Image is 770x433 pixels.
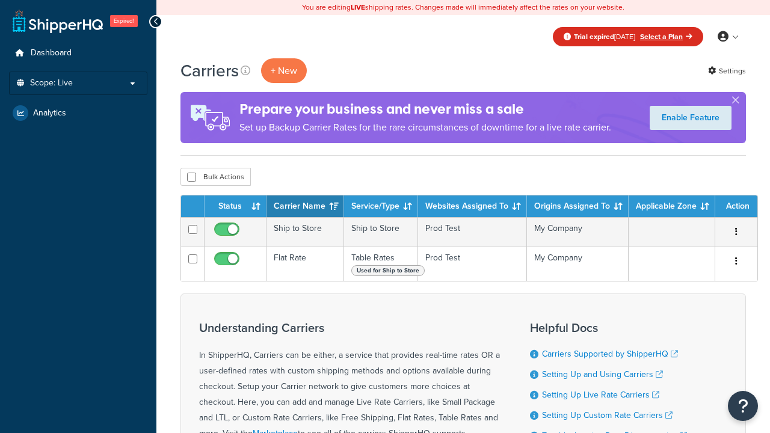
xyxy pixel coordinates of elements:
[344,217,418,247] td: Ship to Store
[574,31,635,42] span: [DATE]
[715,195,757,217] th: Action
[527,247,629,281] td: My Company
[33,108,66,118] span: Analytics
[344,247,418,281] td: Table Rates
[542,388,659,401] a: Setting Up Live Rate Carriers
[13,9,103,33] a: ShipperHQ Home
[110,15,138,27] span: Expired!
[527,195,629,217] th: Origins Assigned To: activate to sort column ascending
[180,168,251,186] button: Bulk Actions
[728,391,758,421] button: Open Resource Center
[9,102,147,124] a: Analytics
[180,92,239,143] img: ad-rules-rateshop-fe6ec290ccb7230408bd80ed9643f0289d75e0ffd9eb532fc0e269fcd187b520.png
[344,195,418,217] th: Service/Type: activate to sort column ascending
[527,217,629,247] td: My Company
[650,106,731,130] a: Enable Feature
[30,78,73,88] span: Scope: Live
[266,247,344,281] td: Flat Rate
[239,99,611,119] h4: Prepare your business and never miss a sale
[542,348,678,360] a: Carriers Supported by ShipperHQ
[629,195,715,217] th: Applicable Zone: activate to sort column ascending
[266,217,344,247] td: Ship to Store
[418,217,527,247] td: Prod Test
[351,265,425,276] span: Used for Ship to Store
[574,31,614,42] strong: Trial expired
[199,321,500,334] h3: Understanding Carriers
[261,58,307,83] button: + New
[31,48,72,58] span: Dashboard
[239,119,611,136] p: Set up Backup Carrier Rates for the rare circumstances of downtime for a live rate carrier.
[418,195,527,217] th: Websites Assigned To: activate to sort column ascending
[542,368,663,381] a: Setting Up and Using Carriers
[640,31,692,42] a: Select a Plan
[205,195,266,217] th: Status: activate to sort column ascending
[542,409,673,422] a: Setting Up Custom Rate Carriers
[530,321,687,334] h3: Helpful Docs
[180,59,239,82] h1: Carriers
[351,2,365,13] b: LIVE
[418,247,527,281] td: Prod Test
[9,42,147,64] a: Dashboard
[708,63,746,79] a: Settings
[266,195,344,217] th: Carrier Name: activate to sort column ascending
